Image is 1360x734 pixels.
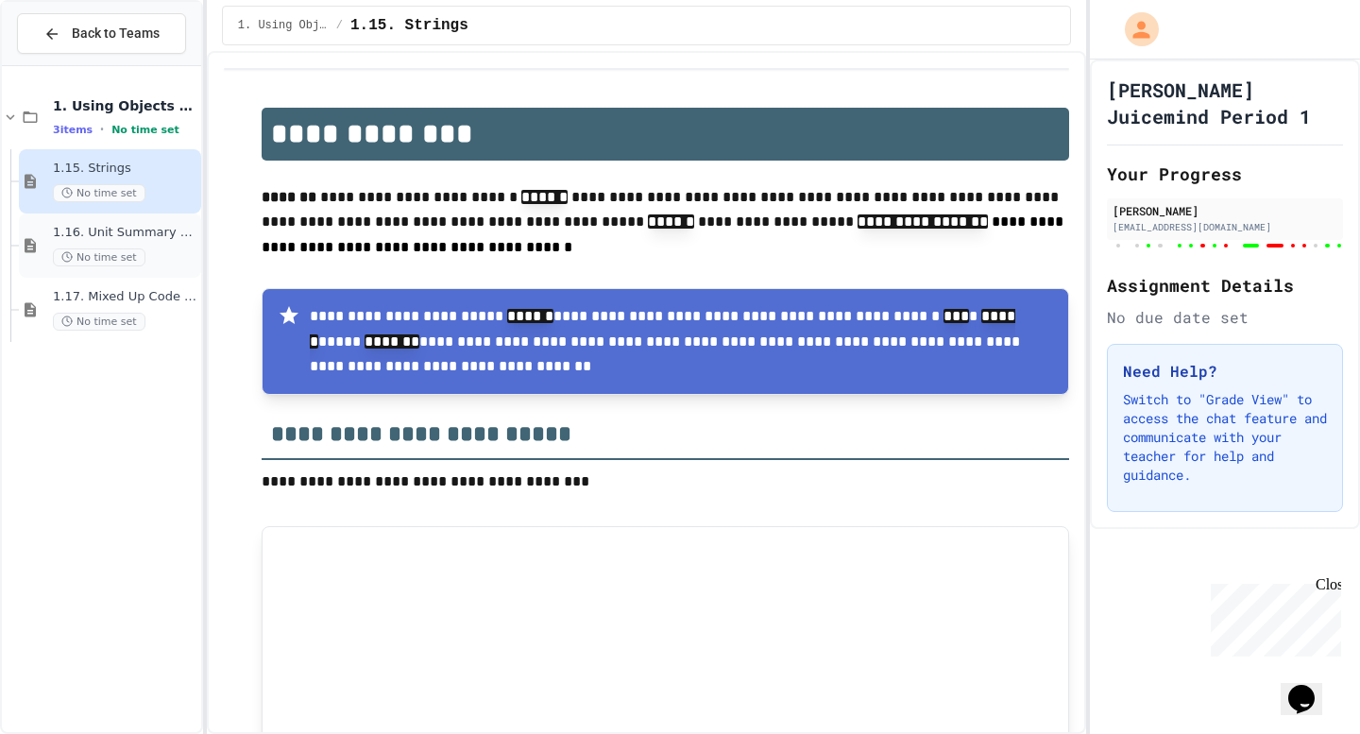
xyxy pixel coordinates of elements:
[72,24,160,43] span: Back to Teams
[1123,390,1327,485] p: Switch to "Grade View" to access the chat feature and communicate with your teacher for help and ...
[53,248,145,266] span: No time set
[1113,220,1337,234] div: [EMAIL_ADDRESS][DOMAIN_NAME]
[350,14,468,37] span: 1.15. Strings
[53,124,93,136] span: 3 items
[1281,658,1341,715] iframe: chat widget
[1107,272,1343,299] h2: Assignment Details
[1105,8,1164,51] div: My Account
[53,161,197,177] span: 1.15. Strings
[53,97,197,114] span: 1. Using Objects and Methods
[1107,77,1343,129] h1: [PERSON_NAME] Juicemind Period 1
[1107,161,1343,187] h2: Your Progress
[1123,360,1327,383] h3: Need Help?
[336,18,343,33] span: /
[1203,576,1341,657] iframe: chat widget
[100,122,104,137] span: •
[1107,306,1343,329] div: No due date set
[53,289,197,305] span: 1.17. Mixed Up Code Practice 1.1-1.6
[238,18,329,33] span: 1. Using Objects and Methods
[53,184,145,202] span: No time set
[1113,202,1337,219] div: [PERSON_NAME]
[17,13,186,54] button: Back to Teams
[53,225,197,241] span: 1.16. Unit Summary 1a (1.1-1.6)
[8,8,130,120] div: Chat with us now!Close
[111,124,179,136] span: No time set
[53,313,145,331] span: No time set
